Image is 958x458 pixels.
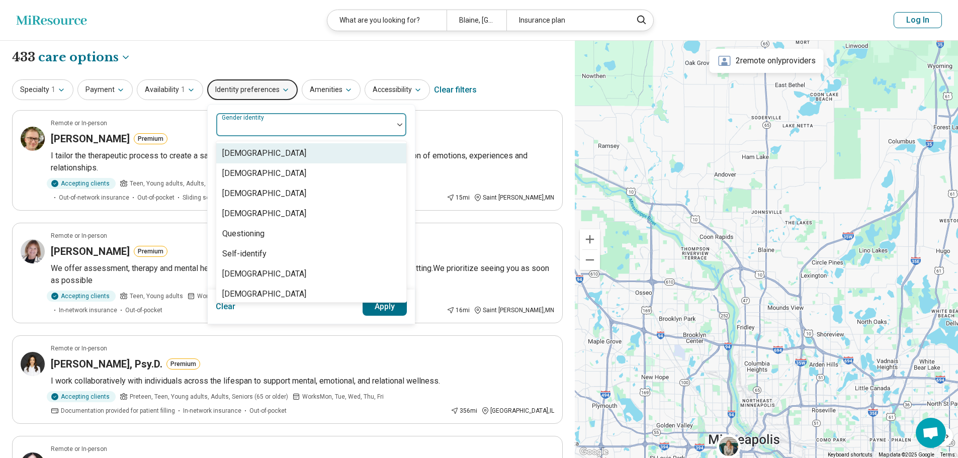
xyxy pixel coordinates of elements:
span: Sliding scale [183,193,218,202]
button: Zoom out [580,250,600,270]
span: In-network insurance [59,306,117,315]
button: Accessibility [365,79,430,100]
button: Specialty1 [12,79,73,100]
div: [DEMOGRAPHIC_DATA] [222,208,306,220]
button: Amenities [302,79,361,100]
h3: [PERSON_NAME], Psy.D. [51,357,162,371]
p: Remote or In-person [51,231,107,240]
button: Log In [894,12,942,28]
span: 1 [181,84,185,95]
span: Documentation provided for patient filling [61,406,175,415]
span: Out-of-network insurance [59,193,129,202]
div: 16 mi [447,306,470,315]
span: Works Mon, Tue, Thu, Fri [197,292,263,301]
div: Self-identify [222,248,267,260]
h1: 433 [12,49,131,66]
button: Premium [166,358,200,370]
div: Saint [PERSON_NAME] , MN [474,193,554,202]
div: Accepting clients [47,178,116,189]
p: I work collaboratively with individuals across the lifespan to support mental, emotional, and rel... [51,375,554,387]
h3: [PERSON_NAME] [51,132,130,146]
button: Availability1 [137,79,203,100]
div: Insurance plan [506,10,626,31]
div: What are you looking for? [327,10,447,31]
button: Zoom in [580,229,600,249]
div: Questioning [222,228,265,240]
button: Apply [363,298,407,316]
div: [DEMOGRAPHIC_DATA] [222,288,306,300]
button: Payment [77,79,133,100]
span: Out-of-pocket [125,306,162,315]
button: Care options [38,49,131,66]
span: Works Mon, Tue, Wed, Thu, Fri [302,392,384,401]
p: Remote or In-person [51,444,107,453]
span: Map data ©2025 Google [879,452,934,457]
div: Blaine, [GEOGRAPHIC_DATA] [447,10,506,31]
div: 2 remote only providers [710,49,824,73]
div: [DEMOGRAPHIC_DATA] [222,188,306,200]
div: [DEMOGRAPHIC_DATA] [222,268,306,280]
span: Out-of-pocket [249,406,287,415]
div: [DEMOGRAPHIC_DATA] [222,147,306,159]
span: Out-of-pocket [137,193,175,202]
div: Saint [PERSON_NAME] , MN [474,306,554,315]
h3: [PERSON_NAME] [51,244,130,258]
span: Teen, Young adults [130,292,183,301]
p: Remote or In-person [51,344,107,353]
div: Accepting clients [47,291,116,302]
button: Premium [134,246,167,257]
button: Identity preferences [207,79,298,100]
div: Accepting clients [47,391,116,402]
a: Terms (opens in new tab) [940,452,955,457]
label: Gender identity [222,114,266,121]
button: Premium [134,133,167,144]
div: Open chat [916,418,946,448]
span: care options [38,49,119,66]
span: 1 [51,84,55,95]
span: Teen, Young adults, Adults, Seniors (65 or older) [130,179,264,188]
div: Clear filters [434,78,477,102]
span: Preteen, Teen, Young adults, Adults, Seniors (65 or older) [130,392,288,401]
p: Remote or In-person [51,119,107,128]
div: [DEMOGRAPHIC_DATA] [222,167,306,179]
p: I tailor the therapeutic process to create a safe setting to heal and facilitate growth through a... [51,150,554,174]
div: 356 mi [451,406,477,415]
button: Clear [216,298,236,316]
div: 15 mi [447,193,470,202]
span: In-network insurance [183,406,241,415]
p: We offer assessment, therapy and mental health [MEDICAL_DATA] in an accepting, [MEDICAL_DATA] set... [51,262,554,287]
div: [GEOGRAPHIC_DATA] , IL [481,406,554,415]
